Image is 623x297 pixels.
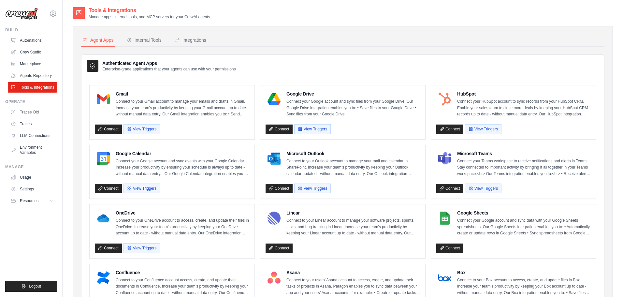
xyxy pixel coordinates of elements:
[116,210,249,216] h4: OneDrive
[5,99,57,104] div: Operate
[465,184,501,193] button: View Triggers
[5,164,57,170] div: Manage
[268,152,281,165] img: Microsoft Outlook Logo
[102,60,236,67] h3: Authenticated Agent Apps
[457,217,591,237] p: Connect your Google account and sync data with your Google Sheets spreadsheets. Our Google Sheets...
[8,47,57,57] a: Crew Studio
[89,7,210,14] h2: Tools & Integrations
[436,184,463,193] a: Connect
[8,59,57,69] a: Marketplace
[266,184,293,193] a: Connect
[173,34,208,47] button: Integrations
[97,152,110,165] img: Google Calendar Logo
[457,269,591,276] h4: Box
[457,277,591,296] p: Connect to your Box account to access, create, and update files in Box. Increase your team’s prod...
[125,34,163,47] button: Internal Tools
[268,212,281,225] img: Linear Logo
[8,142,57,158] a: Environment Variables
[8,196,57,206] button: Resources
[266,244,293,253] a: Connect
[8,35,57,46] a: Automations
[97,93,110,106] img: Gmail Logo
[29,284,41,289] span: Logout
[89,14,210,20] p: Manage apps, internal tools, and MCP servers for your CrewAI agents
[116,158,249,177] p: Connect your Google account and sync events with your Google Calendar. Increase your productivity...
[438,271,451,284] img: Box Logo
[95,125,122,134] a: Connect
[95,184,122,193] a: Connect
[286,98,420,118] p: Connect your Google account and sync files from your Google Drive. Our Google Drive integration e...
[123,124,160,134] button: View Triggers
[81,34,115,47] button: Agent Apps
[123,243,160,253] button: View Triggers
[95,244,122,253] a: Connect
[266,125,293,134] a: Connect
[8,119,57,129] a: Traces
[294,124,331,134] button: View Triggers
[457,91,591,97] h4: HubSpot
[8,130,57,141] a: LLM Connections
[20,198,38,203] span: Resources
[286,269,420,276] h4: Asana
[438,212,451,225] img: Google Sheets Logo
[457,158,591,177] p: Connect your Teams workspace to receive notifications and alerts in Teams. Stay connected to impo...
[116,217,249,237] p: Connect to your OneDrive account to access, create, and update their files in OneDrive. Increase ...
[8,184,57,194] a: Settings
[457,98,591,118] p: Connect your HubSpot account to sync records from your HubSpot CRM. Enable your sales team to clo...
[268,271,281,284] img: Asana Logo
[286,158,420,177] p: Connect to your Outlook account to manage your mail and calendar in SharePoint. Increase your tea...
[8,82,57,93] a: Tools & Integrations
[82,37,114,43] div: Agent Apps
[457,150,591,157] h4: Microsoft Teams
[8,172,57,183] a: Usage
[116,91,249,97] h4: Gmail
[294,184,331,193] button: View Triggers
[438,93,451,106] img: HubSpot Logo
[123,184,160,193] button: View Triggers
[97,212,110,225] img: OneDrive Logo
[102,67,236,72] p: Enterprise-grade applications that your agents can use with your permissions
[286,210,420,216] h4: Linear
[286,150,420,157] h4: Microsoft Outlook
[127,37,162,43] div: Internal Tools
[436,125,463,134] a: Connect
[116,150,249,157] h4: Google Calendar
[5,281,57,292] button: Logout
[286,91,420,97] h4: Google Drive
[465,124,501,134] button: View Triggers
[116,98,249,118] p: Connect to your Gmail account to manage your emails and drafts in Gmail. Increase your team’s pro...
[436,244,463,253] a: Connect
[5,7,38,20] img: Logo
[116,269,249,276] h4: Confluence
[5,27,57,33] div: Build
[175,37,206,43] div: Integrations
[457,210,591,216] h4: Google Sheets
[116,277,249,296] p: Connect to your Confluence account access, create, and update their documents in Confluence. Incr...
[438,152,451,165] img: Microsoft Teams Logo
[8,107,57,117] a: Traces Old
[286,217,420,237] p: Connect to your Linear account to manage your software projects, sprints, tasks, and bug tracking...
[268,93,281,106] img: Google Drive Logo
[286,277,420,296] p: Connect to your users’ Asana account to access, create, and update their tasks or projects in Asa...
[97,271,110,284] img: Confluence Logo
[8,70,57,81] a: Agents Repository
